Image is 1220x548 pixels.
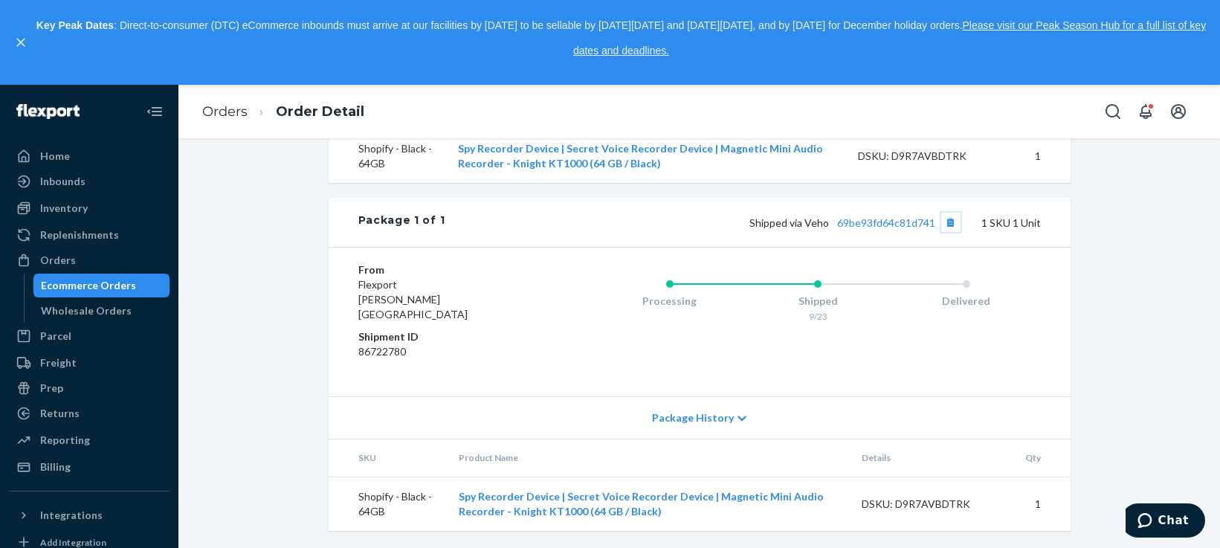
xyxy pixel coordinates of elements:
th: Details [850,439,1013,477]
div: Wholesale Orders [41,303,132,318]
div: Replenishments [40,228,119,242]
div: Reporting [40,433,90,448]
a: Replenishments [9,223,170,247]
dt: From [358,262,536,277]
span: Shipped via Veho [749,216,961,229]
a: Spy Recorder Device | Secret Voice Recorder Device | Magnetic Mini Audio Recorder - Knight KT1000... [458,142,823,170]
div: Orders [40,253,76,268]
a: Returns [9,402,170,425]
div: Returns [40,406,80,421]
ol: breadcrumbs [190,90,376,134]
a: Order Detail [276,103,364,120]
a: Billing [9,455,170,479]
button: Copy tracking number [941,213,961,232]
td: 1 [1009,129,1070,184]
a: 69be93fd64c81d741 [837,216,935,229]
a: Orders [202,103,248,120]
td: Shopify - Black - 64GB [329,129,447,184]
a: Spy Recorder Device | Secret Voice Recorder Device | Magnetic Mini Audio Recorder - Knight KT1000... [459,490,824,518]
div: Package 1 of 1 [358,213,445,232]
a: Reporting [9,428,170,452]
a: Inventory [9,196,170,220]
button: Close Navigation [140,97,170,126]
a: Wholesale Orders [33,299,170,323]
a: Prep [9,376,170,400]
th: SKU [329,439,448,477]
th: Qty [1013,439,1070,477]
td: Shopify - Black - 64GB [329,477,448,531]
div: Delivered [892,294,1041,309]
div: Inventory [40,201,88,216]
a: Orders [9,248,170,272]
a: Inbounds [9,170,170,193]
div: Ecommerce Orders [41,278,136,293]
img: Flexport logo [16,104,80,119]
p: : Direct-to-consumer (DTC) eCommerce inbounds must arrive at our facilities by [DATE] to be sella... [36,13,1207,63]
div: DSKU: D9R7AVBDTRK [858,149,998,164]
span: Package History [652,410,734,425]
div: Freight [40,355,77,370]
td: 1 [1013,477,1070,531]
strong: Key Peak Dates [36,19,114,31]
button: Integrations [9,503,170,527]
a: Ecommerce Orders [33,274,170,297]
div: Parcel [40,329,71,344]
div: 1 SKU 1 Unit [445,213,1040,232]
button: Open Search Box [1098,97,1128,126]
a: Please visit our Peak Season Hub for a full list of key dates and deadlines. [573,19,1206,57]
a: Freight [9,351,170,375]
div: Shipped [743,294,892,309]
button: close, [13,35,28,50]
div: Prep [40,381,63,396]
dt: Shipment ID [358,329,536,344]
div: Integrations [40,508,103,523]
dd: 86722780 [358,344,536,359]
div: DSKU: D9R7AVBDTRK [862,497,1001,512]
a: Parcel [9,324,170,348]
a: Home [9,144,170,168]
div: Processing [596,294,744,309]
div: Billing [40,460,71,474]
iframe: Opens a widget where you can chat to one of our agents [1126,503,1205,541]
span: Flexport [PERSON_NAME][GEOGRAPHIC_DATA] [358,278,468,320]
button: Open notifications [1131,97,1161,126]
div: Inbounds [40,174,85,189]
th: Product Name [447,439,850,477]
div: Home [40,149,70,164]
div: 9/23 [743,310,892,323]
button: Open account menu [1163,97,1193,126]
